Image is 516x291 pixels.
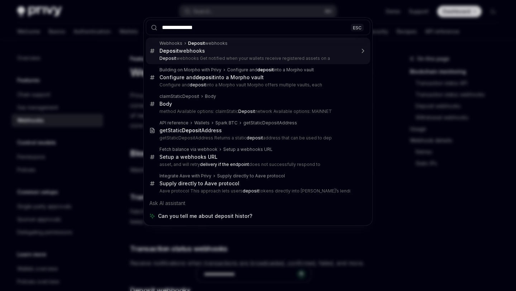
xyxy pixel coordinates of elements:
div: getStatic Address [159,127,222,134]
div: Setup a webhooks URL [159,154,218,160]
div: Body [205,94,216,99]
div: ESC [351,24,364,31]
div: webhooks [159,48,205,54]
div: Spark BTC [215,120,238,126]
div: Supply directly to Aave protocol [159,180,239,187]
p: webhooks Get notified when your wallets receive registered assets on a [159,56,355,61]
b: deposit [257,67,274,72]
div: API reference [159,120,188,126]
b: Deposit [159,48,179,54]
p: Aave protocol This approach lets users tokens directly into [PERSON_NAME]’s lendi [159,188,355,194]
b: Deposit [182,127,201,133]
div: claimStaticDeposit [159,94,199,99]
b: deposit [243,188,259,194]
p: asset, and will retry does not successfully respond to [159,162,355,167]
div: Integrate Aave with Privy [159,173,211,179]
div: Supply directly to Aave protocol [217,173,285,179]
div: Fetch balance via webhook [159,147,218,152]
b: deposit [190,82,206,87]
b: Deposit [159,56,176,61]
b: deposit [196,74,215,80]
div: getStaticDepositAddress [243,120,297,126]
div: Setup a webhooks URL [223,147,273,152]
div: Body [159,101,172,107]
div: Webhooks [159,40,182,46]
div: webhooks [188,40,228,46]
div: Building on Morpho with Privy [159,67,221,73]
div: Ask AI assistant [146,197,370,210]
div: Configure and into a Morpho vault [227,67,314,73]
b: deposit [247,135,263,140]
div: Configure and into a Morpho vault [159,74,264,81]
div: Wallets [194,120,210,126]
p: Configure and into a Morpho vault Morpho offers multiple vaults, each [159,82,355,88]
span: Can you tell me about deposit histor? [158,213,252,220]
b: Deposit [188,40,205,46]
p: getStaticDepositAddress Returns a static address that can be used to dep [159,135,355,141]
b: delivery if the endpoint [200,162,249,167]
b: Deposit [238,109,255,114]
p: method Available options: claimStatic network Available options: MAINNET [159,109,355,114]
